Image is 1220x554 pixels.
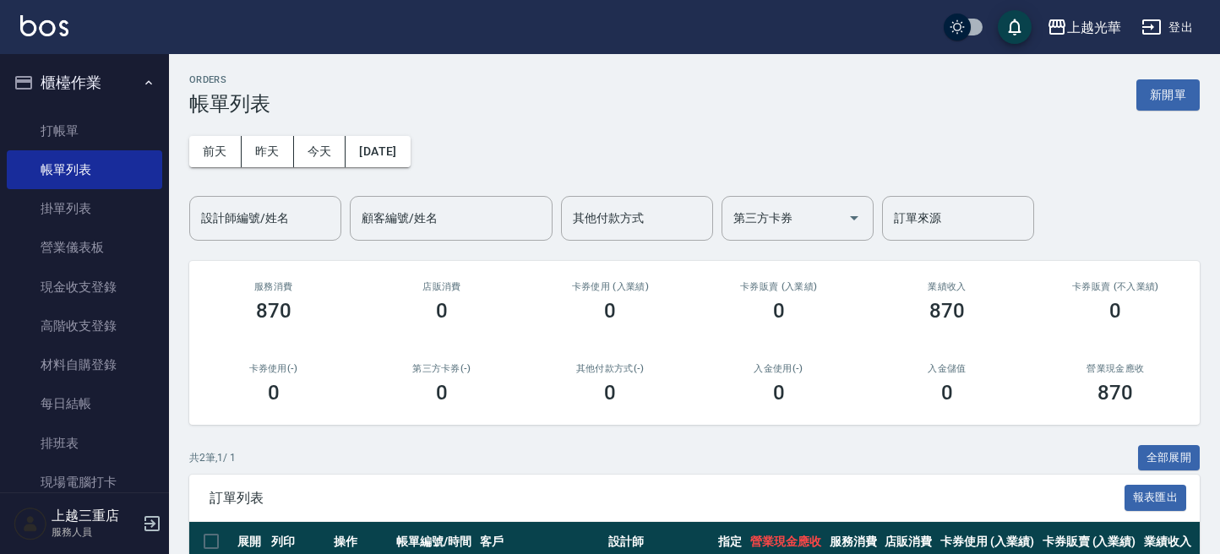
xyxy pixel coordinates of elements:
button: 報表匯出 [1125,485,1187,511]
h3: 0 [436,299,448,323]
h2: 卡券販賣 (入業績) [715,281,842,292]
a: 報表匯出 [1125,489,1187,505]
img: Logo [20,15,68,36]
a: 營業儀表板 [7,228,162,267]
button: Open [841,204,868,231]
p: 服務人員 [52,524,138,540]
h2: ORDERS [189,74,270,85]
button: 前天 [189,136,242,167]
a: 打帳單 [7,111,162,150]
h3: 0 [604,299,616,323]
a: 掛單列表 [7,189,162,228]
button: 全部展開 [1138,445,1201,471]
img: Person [14,507,47,540]
h2: 入金使用(-) [715,363,842,374]
a: 排班表 [7,424,162,463]
h3: 帳單列表 [189,92,270,116]
a: 高階收支登錄 [7,307,162,345]
button: [DATE] [346,136,410,167]
button: 新開單 [1136,79,1200,111]
h2: 入金儲值 [883,363,1010,374]
span: 訂單列表 [210,490,1125,507]
h3: 0 [941,381,953,405]
h3: 0 [268,381,280,405]
h3: 870 [256,299,291,323]
a: 帳單列表 [7,150,162,189]
h2: 第三方卡券(-) [378,363,505,374]
h3: 870 [929,299,965,323]
h2: 卡券販賣 (不入業績) [1052,281,1179,292]
button: 今天 [294,136,346,167]
h3: 0 [1109,299,1121,323]
a: 現場電腦打卡 [7,463,162,502]
h3: 0 [604,381,616,405]
h3: 0 [773,381,785,405]
h3: 0 [436,381,448,405]
h2: 業績收入 [883,281,1010,292]
h2: 卡券使用 (入業績) [547,281,674,292]
a: 材料自購登錄 [7,345,162,384]
button: 昨天 [242,136,294,167]
h2: 營業現金應收 [1052,363,1179,374]
button: save [998,10,1032,44]
h2: 其他付款方式(-) [547,363,674,374]
h3: 870 [1097,381,1133,405]
a: 新開單 [1136,86,1200,102]
button: 櫃檯作業 [7,61,162,105]
h2: 店販消費 [378,281,505,292]
h5: 上越三重店 [52,508,138,524]
h3: 0 [773,299,785,323]
div: 上越光華 [1067,17,1121,38]
button: 登出 [1135,12,1200,43]
h2: 卡券使用(-) [210,363,337,374]
p: 共 2 筆, 1 / 1 [189,450,236,465]
a: 每日結帳 [7,384,162,423]
a: 現金收支登錄 [7,268,162,307]
h3: 服務消費 [210,281,337,292]
button: 上越光華 [1040,10,1128,45]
